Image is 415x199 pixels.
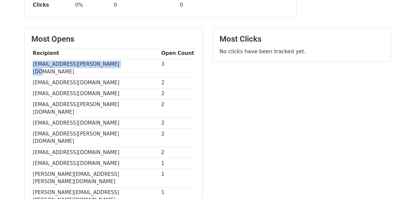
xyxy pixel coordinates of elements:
[31,48,160,59] th: Recipient
[31,169,160,187] td: [PERSON_NAME][EMAIL_ADDRESS][PERSON_NAME][DOMAIN_NAME]
[160,158,196,169] td: 1
[382,167,415,199] iframe: Chat Widget
[31,147,160,158] td: [EMAIL_ADDRESS][DOMAIN_NAME]
[31,34,196,44] h3: Most Opens
[160,77,196,88] td: 2
[160,169,196,187] td: 1
[31,99,160,118] td: [EMAIL_ADDRESS][PERSON_NAME][DOMAIN_NAME]
[160,48,196,59] th: Open Count
[220,48,384,55] p: No clicks have been tracked yet.
[31,158,160,169] td: [EMAIL_ADDRESS][DOMAIN_NAME]
[31,88,160,99] td: [EMAIL_ADDRESS][DOMAIN_NAME]
[160,59,196,77] td: 3
[31,129,160,147] td: [EMAIL_ADDRESS][PERSON_NAME][DOMAIN_NAME]
[160,118,196,129] td: 2
[220,34,384,44] h3: Most Clicks
[31,77,160,88] td: [EMAIL_ADDRESS][DOMAIN_NAME]
[160,88,196,99] td: 2
[160,99,196,118] td: 2
[160,129,196,147] td: 2
[160,147,196,158] td: 2
[31,59,160,77] td: [EMAIL_ADDRESS][PERSON_NAME][DOMAIN_NAME]
[31,118,160,129] td: [EMAIL_ADDRESS][DOMAIN_NAME]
